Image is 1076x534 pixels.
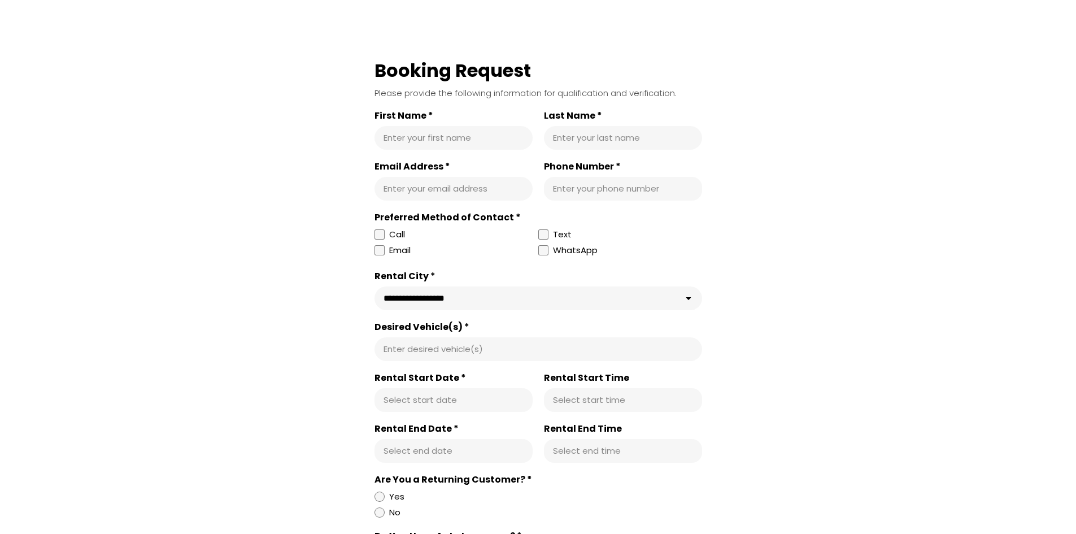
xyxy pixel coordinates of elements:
[374,286,702,310] select: Rental City *
[374,271,702,282] div: Rental City *
[544,161,702,172] label: Phone Number *
[544,423,702,435] label: Rental End Time
[544,372,702,384] label: Rental Start Time
[374,372,533,384] label: Rental Start Date *
[374,59,702,83] div: Booking Request
[384,132,524,144] input: First Name *
[374,322,702,333] label: Desired Vehicle(s) *
[553,132,693,144] input: Last Name *
[374,474,702,485] div: Are You a Returning Customer? *
[374,87,702,99] div: Please provide the following information for qualification and verification.
[374,212,702,223] div: Preferred Method of Contact *
[374,161,533,172] label: Email Address *
[384,344,693,355] input: Desired Vehicle(s) *
[553,244,598,259] div: WhatsApp
[389,506,400,519] div: No
[553,228,572,241] div: Text
[384,183,524,194] input: Email Address *
[374,423,533,435] label: Rental End Date *
[389,244,411,257] div: Email
[389,490,404,503] div: Yes
[374,110,533,121] label: First Name *
[389,228,405,241] div: Call
[544,110,702,121] label: Last Name *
